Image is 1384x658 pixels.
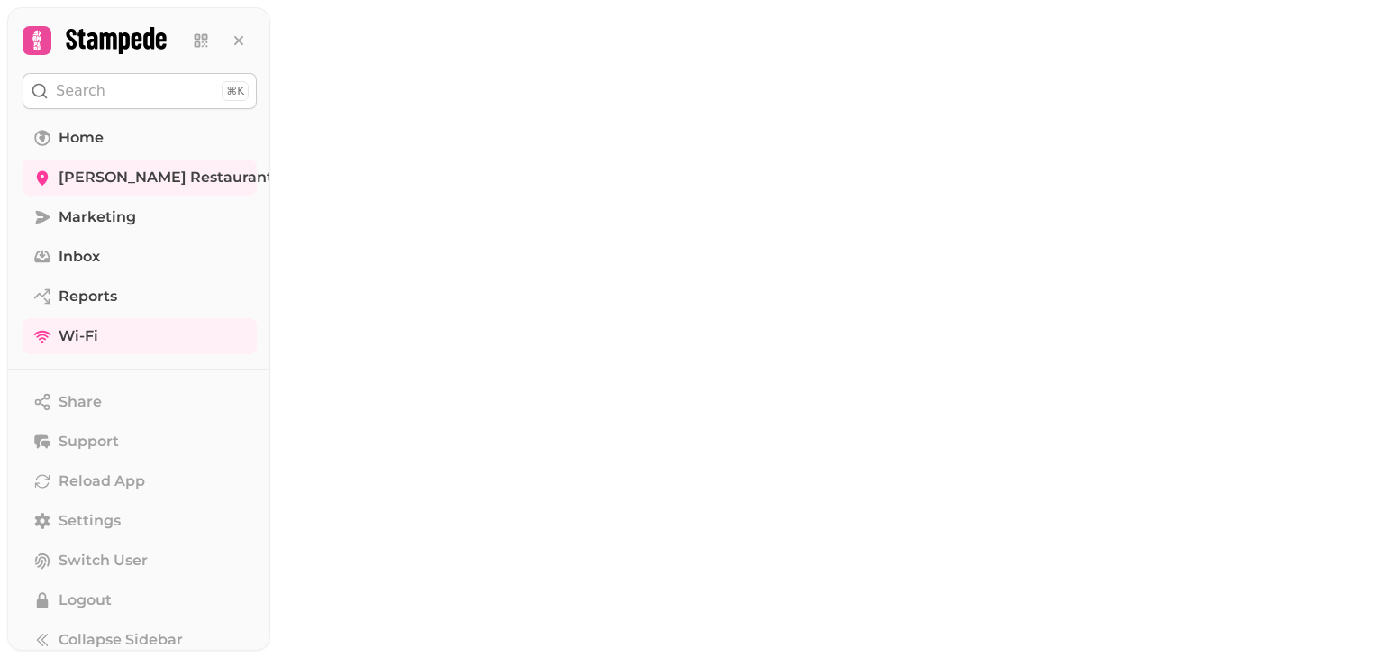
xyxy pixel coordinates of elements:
span: Home [59,127,104,149]
span: Share [59,391,102,413]
button: Support [23,424,257,460]
span: Marketing [59,206,136,228]
span: Inbox [59,246,100,268]
button: Switch User [23,543,257,579]
span: [PERSON_NAME] Restaurant [59,167,273,188]
span: Support [59,431,119,452]
a: [PERSON_NAME] Restaurant [23,160,257,196]
span: Wi-Fi [59,325,98,347]
span: Reload App [59,471,145,492]
a: Inbox [23,239,257,275]
span: Reports [59,286,117,307]
span: Settings [59,510,121,532]
button: Collapse Sidebar [23,622,257,658]
span: Switch User [59,550,148,571]
div: ⌘K [222,81,249,101]
span: Logout [59,589,112,611]
a: Home [23,120,257,156]
a: Settings [23,503,257,539]
button: Reload App [23,463,257,499]
a: Reports [23,279,257,315]
p: Search [56,80,105,102]
span: Collapse Sidebar [59,629,183,651]
button: Share [23,384,257,420]
button: Logout [23,582,257,618]
a: Wi-Fi [23,318,257,354]
button: Search⌘K [23,73,257,109]
a: Marketing [23,199,257,235]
